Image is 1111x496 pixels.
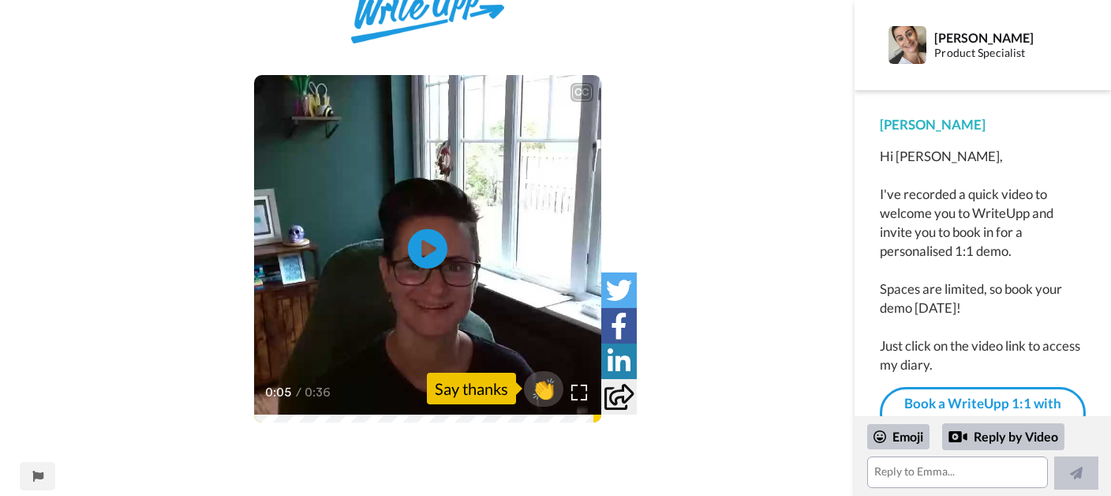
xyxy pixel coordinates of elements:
[305,383,332,402] span: 0:36
[880,147,1086,374] div: Hi [PERSON_NAME], I've recorded a quick video to welcome you to WriteUpp and invite you to book i...
[880,387,1086,440] a: Book a WriteUpp 1:1 with [PERSON_NAME]
[524,371,563,407] button: 👏
[572,85,592,100] div: CC
[888,26,926,64] img: Profile Image
[934,30,1085,45] div: [PERSON_NAME]
[427,373,516,404] div: Say thanks
[265,383,293,402] span: 0:05
[942,423,1064,450] div: Reply by Video
[571,385,587,400] img: Full screen
[934,47,1085,60] div: Product Specialist
[296,383,301,402] span: /
[867,424,930,449] div: Emoji
[948,427,967,446] div: Reply by Video
[524,376,563,401] span: 👏
[880,115,1086,134] div: [PERSON_NAME]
